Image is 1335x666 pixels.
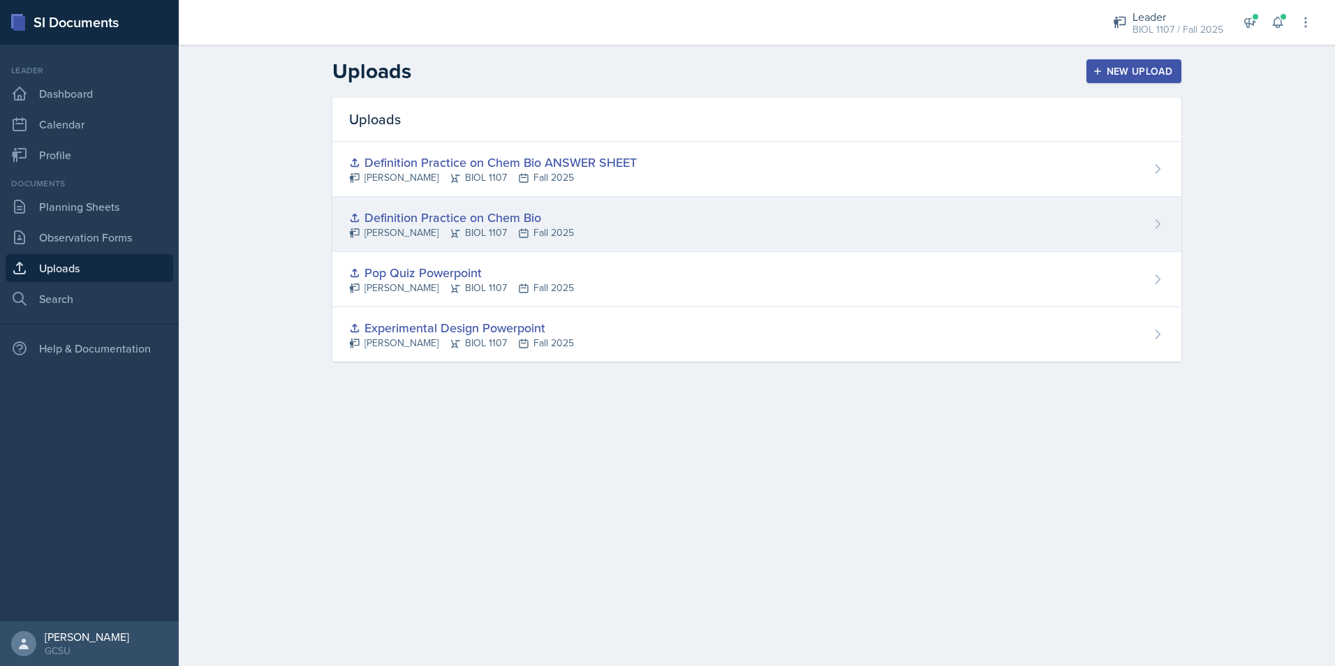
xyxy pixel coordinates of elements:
div: Definition Practice on Chem Bio ANSWER SHEET [349,153,637,172]
div: Help & Documentation [6,334,173,362]
div: Documents [6,177,173,190]
div: [PERSON_NAME] [45,630,129,644]
div: [PERSON_NAME] BIOL 1107 Fall 2025 [349,336,574,350]
div: Definition Practice on Chem Bio [349,208,574,227]
div: Leader [6,64,173,77]
div: BIOL 1107 / Fall 2025 [1133,22,1223,37]
a: Definition Practice on Chem Bio [PERSON_NAME]BIOL 1107Fall 2025 [332,197,1181,252]
a: Dashboard [6,80,173,108]
button: New Upload [1086,59,1182,83]
div: GCSU [45,644,129,658]
div: [PERSON_NAME] BIOL 1107 Fall 2025 [349,225,574,240]
div: [PERSON_NAME] BIOL 1107 Fall 2025 [349,281,574,295]
a: Profile [6,141,173,169]
h2: Uploads [332,59,411,84]
div: Uploads [332,98,1181,142]
a: Calendar [6,110,173,138]
div: [PERSON_NAME] BIOL 1107 Fall 2025 [349,170,637,185]
a: Experimental Design Powerpoint [PERSON_NAME]BIOL 1107Fall 2025 [332,307,1181,362]
div: Leader [1133,8,1223,25]
a: Definition Practice on Chem Bio ANSWER SHEET [PERSON_NAME]BIOL 1107Fall 2025 [332,142,1181,197]
div: Pop Quiz Powerpoint [349,263,574,282]
a: Search [6,285,173,313]
div: New Upload [1096,66,1173,77]
div: Experimental Design Powerpoint [349,318,574,337]
a: Planning Sheets [6,193,173,221]
a: Uploads [6,254,173,282]
a: Pop Quiz Powerpoint [PERSON_NAME]BIOL 1107Fall 2025 [332,252,1181,307]
a: Observation Forms [6,223,173,251]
